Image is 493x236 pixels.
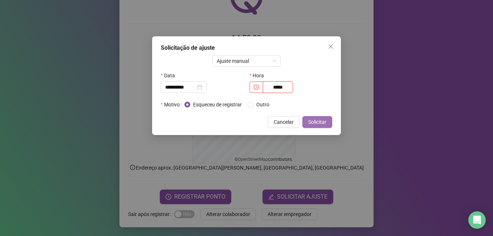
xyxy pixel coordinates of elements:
label: Data [161,70,180,81]
span: close [328,44,334,49]
span: clock-circle [254,85,259,90]
button: Solicitar [302,116,332,128]
span: Solicitar [308,118,326,126]
label: Hora [249,70,269,81]
div: Open Intercom Messenger [468,211,486,229]
span: Outro [253,101,272,109]
span: Ajuste manual [217,56,277,66]
span: Cancelar [274,118,294,126]
span: Esqueceu de registrar [190,101,245,109]
button: Cancelar [268,116,300,128]
div: Solicitação de ajuste [161,44,332,52]
label: Motivo [161,99,184,110]
button: Close [325,41,337,52]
